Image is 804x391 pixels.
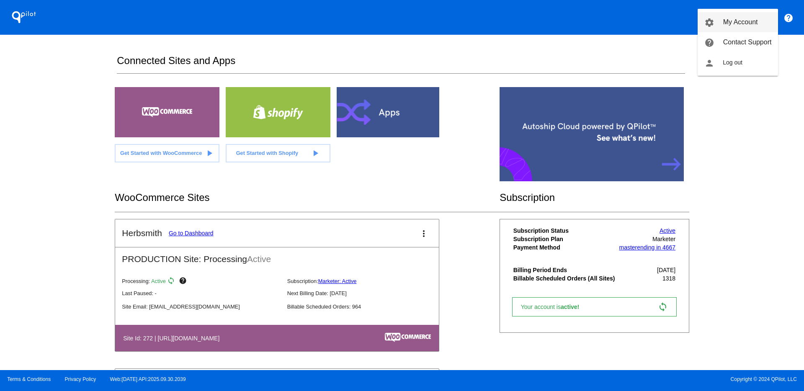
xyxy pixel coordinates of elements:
span: Contact Support [723,39,772,46]
mat-icon: help [704,38,714,48]
span: My Account [723,18,758,26]
mat-icon: person [704,58,714,68]
span: Log out [723,59,742,66]
mat-icon: settings [704,18,714,28]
